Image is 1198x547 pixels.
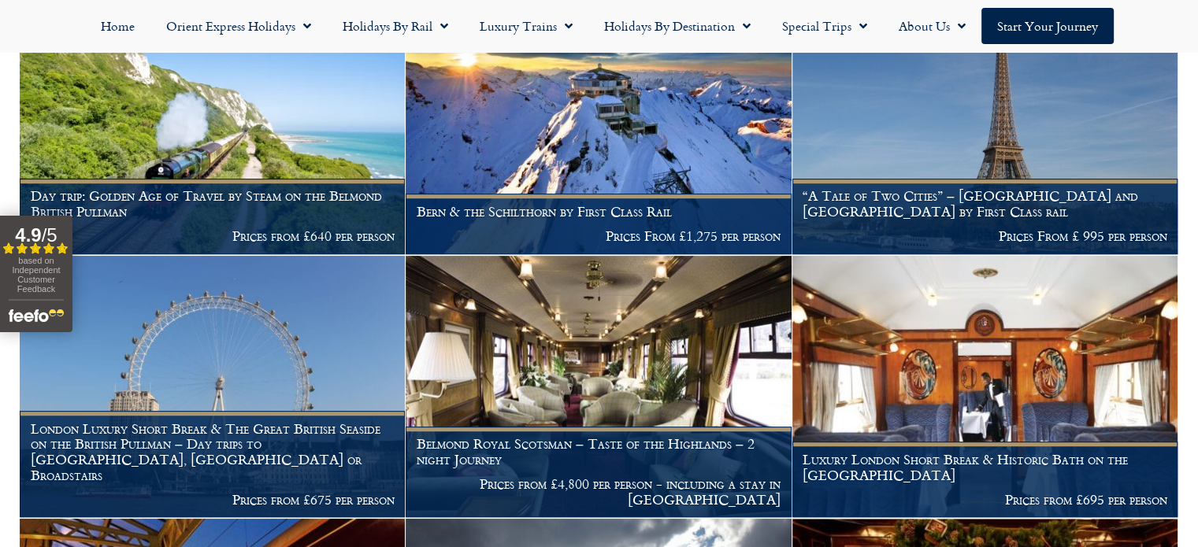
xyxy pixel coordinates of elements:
h1: “A Tale of Two Cities” – [GEOGRAPHIC_DATA] and [GEOGRAPHIC_DATA] by First Class rail [803,188,1166,219]
h1: Belmond Royal Scotsman – Taste of the Highlands – 2 night Journey [417,436,781,467]
p: Prices from £675 per person [31,492,395,508]
p: Prices from £695 per person [803,492,1166,508]
a: Luxury Trains [464,8,588,44]
nav: Menu [8,8,1190,44]
a: Special Trips [766,8,883,44]
p: Prices From £ 995 per person [803,228,1166,244]
a: Holidays by Rail [327,8,464,44]
a: Orient Express Holidays [150,8,327,44]
a: London Luxury Short Break & The Great British Seaside on the British Pullman – Day trips to [GEOG... [20,256,406,519]
a: Home [85,8,150,44]
h1: London Luxury Short Break & The Great British Seaside on the British Pullman – Day trips to [GEOG... [31,421,395,483]
h1: Luxury London Short Break & Historic Bath on the [GEOGRAPHIC_DATA] [803,452,1166,482]
h1: Day trip: Golden Age of Travel by Steam on the Belmond British Pullman [31,188,395,219]
a: Luxury London Short Break & Historic Bath on the [GEOGRAPHIC_DATA] Prices from £695 per person [792,256,1178,519]
a: About Us [883,8,981,44]
h1: Bern & the Schilthorn by First Class Rail [417,204,781,220]
a: Start your Journey [981,8,1114,44]
p: Prices From £1,275 per person [417,228,781,244]
a: Belmond Royal Scotsman – Taste of the Highlands – 2 night Journey Prices from £4,800 per person -... [406,256,792,519]
p: Prices from £4,800 per person - including a stay in [GEOGRAPHIC_DATA] [417,476,781,507]
p: Prices from £640 per person [31,228,395,244]
a: Holidays by Destination [588,8,766,44]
